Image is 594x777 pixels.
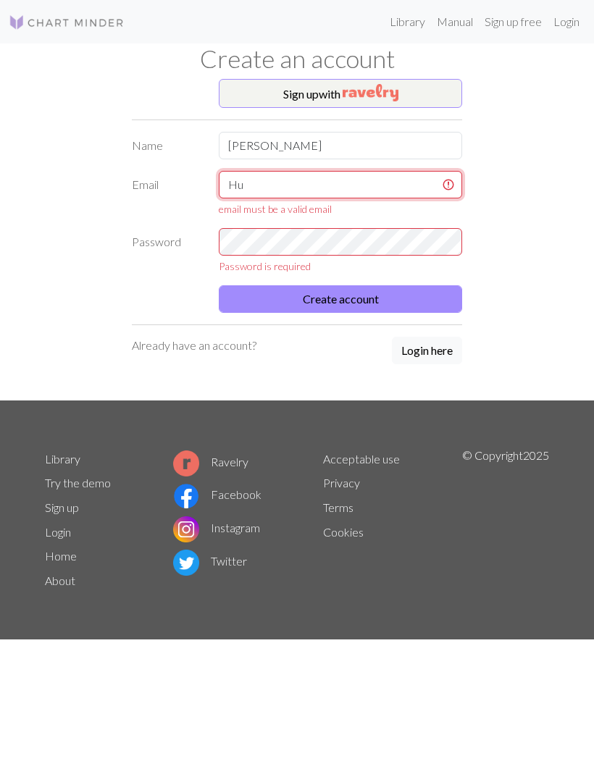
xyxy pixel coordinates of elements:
[9,14,125,31] img: Logo
[343,84,398,101] img: Ravelry
[173,487,262,501] a: Facebook
[173,450,199,476] img: Ravelry logo
[123,132,210,159] label: Name
[548,7,585,36] a: Login
[219,285,462,313] button: Create account
[123,228,210,274] label: Password
[173,521,260,534] a: Instagram
[392,337,462,364] button: Login here
[173,516,199,542] img: Instagram logo
[323,452,400,466] a: Acceptable use
[45,525,71,539] a: Login
[219,201,462,217] div: email must be a valid email
[45,500,79,514] a: Sign up
[173,554,247,568] a: Twitter
[323,525,364,539] a: Cookies
[392,337,462,366] a: Login here
[219,79,462,108] button: Sign upwith
[173,483,199,509] img: Facebook logo
[431,7,479,36] a: Manual
[123,171,210,217] label: Email
[323,500,354,514] a: Terms
[384,7,431,36] a: Library
[462,447,549,593] p: © Copyright 2025
[45,452,80,466] a: Library
[45,549,77,563] a: Home
[173,550,199,576] img: Twitter logo
[173,455,248,469] a: Ravelry
[45,574,75,587] a: About
[219,259,462,274] div: Password is required
[132,337,256,354] p: Already have an account?
[479,7,548,36] a: Sign up free
[323,476,360,490] a: Privacy
[45,476,111,490] a: Try the demo
[36,43,558,73] h1: Create an account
